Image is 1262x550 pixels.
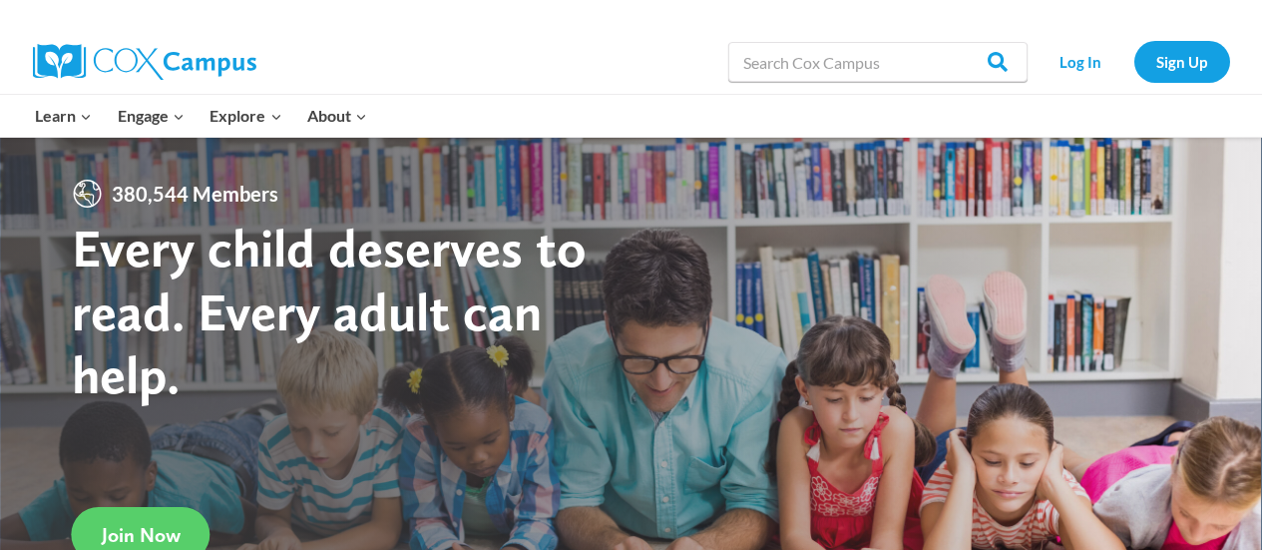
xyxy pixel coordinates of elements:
[72,216,587,406] strong: Every child deserves to read. Every adult can help.
[118,103,185,129] span: Engage
[1134,41,1230,82] a: Sign Up
[210,103,281,129] span: Explore
[23,95,380,137] nav: Primary Navigation
[1038,41,1124,82] a: Log In
[102,523,181,547] span: Join Now
[728,42,1028,82] input: Search Cox Campus
[35,103,92,129] span: Learn
[33,44,256,80] img: Cox Campus
[307,103,367,129] span: About
[1038,41,1230,82] nav: Secondary Navigation
[104,178,286,210] span: 380,544 Members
